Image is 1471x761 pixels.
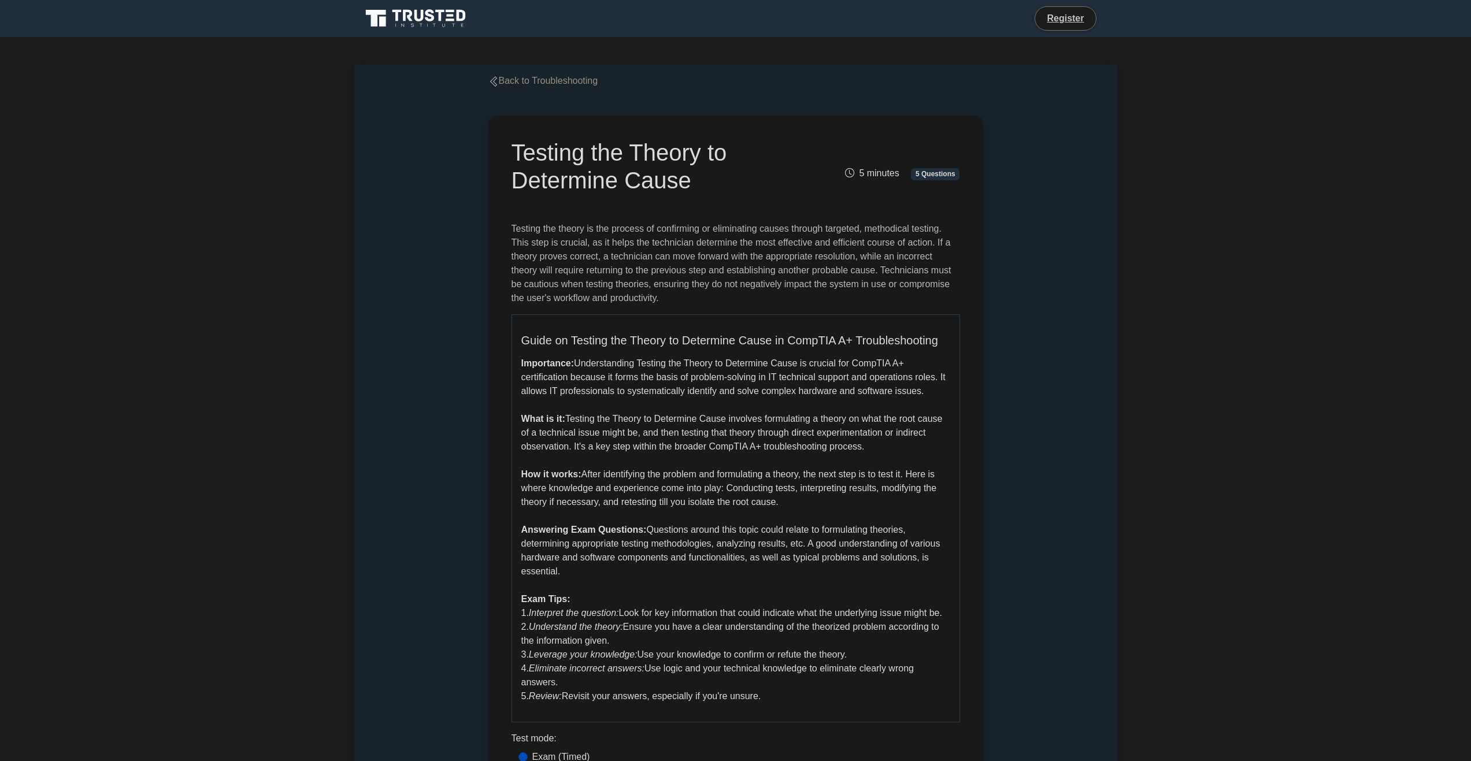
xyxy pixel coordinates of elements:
b: Importance: [521,358,575,368]
b: Answering Exam Questions: [521,525,647,534]
a: Back to Troubleshooting [488,76,598,86]
b: Exam Tips: [521,594,570,604]
div: Test mode: [512,732,960,750]
i: Interpret the question: [529,608,619,618]
b: How it works: [521,469,581,479]
a: Register [1040,11,1091,25]
i: Eliminate incorrect answers: [529,663,644,673]
h5: Guide on Testing the Theory to Determine Cause in CompTIA A+ Troubleshooting [521,333,950,347]
i: Understand the theory: [529,622,623,632]
b: What is it: [521,414,565,424]
i: Leverage your knowledge: [529,649,638,659]
i: Review: [529,691,562,701]
span: 5 Questions [911,168,959,180]
h1: Testing the Theory to Determine Cause [512,139,806,194]
span: 5 minutes [845,168,899,178]
p: Understanding Testing the Theory to Determine Cause is crucial for CompTIA A+ certification becau... [521,357,950,703]
p: Testing the theory is the process of confirming or eliminating causes through targeted, methodica... [512,222,960,305]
